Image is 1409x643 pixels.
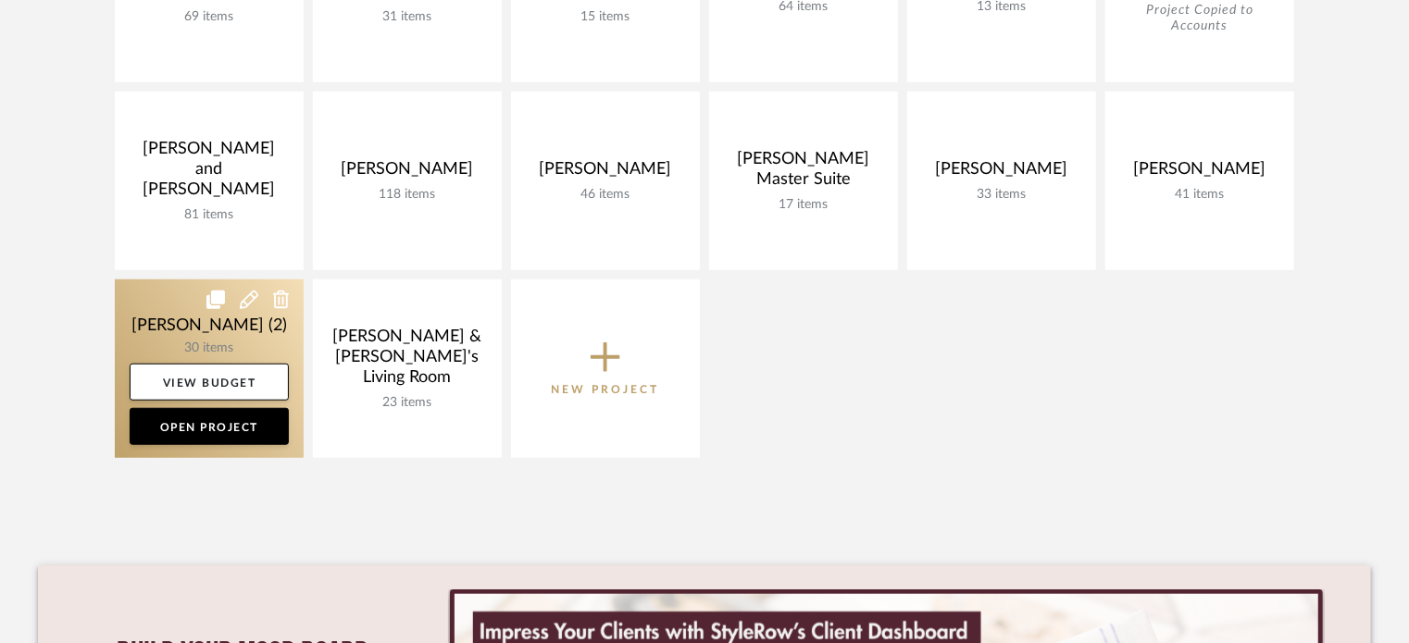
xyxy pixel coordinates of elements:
[526,9,685,25] div: 15 items
[130,139,289,207] div: [PERSON_NAME] and [PERSON_NAME]
[922,159,1081,187] div: [PERSON_NAME]
[328,159,487,187] div: [PERSON_NAME]
[1120,159,1279,187] div: [PERSON_NAME]
[1120,187,1279,203] div: 41 items
[328,395,487,411] div: 23 items
[1120,3,1279,34] div: Project Copied to Accounts
[922,187,1081,203] div: 33 items
[328,9,487,25] div: 31 items
[130,9,289,25] div: 69 items
[328,327,487,395] div: [PERSON_NAME] & [PERSON_NAME]'s Living Room
[130,408,289,445] a: Open Project
[130,207,289,223] div: 81 items
[526,187,685,203] div: 46 items
[552,380,660,399] p: New Project
[724,197,883,213] div: 17 items
[724,149,883,197] div: [PERSON_NAME] Master Suite
[511,279,700,458] button: New Project
[328,187,487,203] div: 118 items
[526,159,685,187] div: [PERSON_NAME]
[130,364,289,401] a: View Budget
